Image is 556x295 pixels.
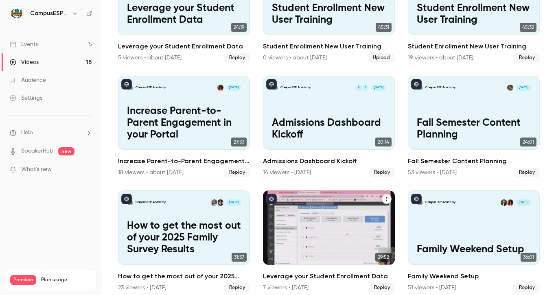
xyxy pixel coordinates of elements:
span: 29:52 [375,253,392,262]
li: Leverage your Student Enrollment Data [263,190,395,292]
div: 51 viewers • [DATE] [408,284,456,292]
div: F [362,84,369,92]
button: published [266,194,277,204]
p: CampusESP Academy [425,200,455,205]
span: [DATE] [371,85,386,91]
a: Admissions Dashboard KickoffCampusESP AcademyFK[DATE]Admissions Dashboard Kickoff20:14Admissions ... [263,76,395,177]
span: Replay [514,283,540,293]
span: [DATE] [226,199,241,206]
span: 36:01 [521,253,536,262]
div: Settings [10,94,42,102]
span: Replay [224,168,250,177]
span: 20:14 [375,138,392,146]
h6: CampusESP Academy [30,9,68,17]
div: K [355,84,363,92]
p: Fall Semester Content Planning [417,118,531,141]
h2: Fall Semester Content Planning [408,156,540,166]
li: help-dropdown-opener [10,129,92,137]
span: Replay [224,283,250,293]
a: Fall Semester Content PlanningCampusESP AcademyMira Gandhi[DATE]Fall Semester Content Planning24:... [408,76,540,177]
button: published [266,79,277,90]
h2: Leverage your Student Enrollment Data [118,42,250,51]
span: [DATE] [516,85,531,91]
p: CampusESP Academy [280,85,311,90]
h2: How to get the most out of your 2025 Family Survey Results [118,271,250,281]
a: 29:52Leverage your Student Enrollment Data7 viewers • [DATE]Replay [263,190,395,292]
div: 18 viewers • about [DATE] [118,168,184,177]
div: 0 viewers • about [DATE] [263,54,327,62]
li: Family Weekend Setup [408,190,540,292]
img: CampusESP Academy [10,7,23,20]
li: Increase Parent-to-Parent Engagement in your Portal [118,76,250,177]
p: CampusESP Academy [425,85,455,90]
img: Tawanna Brown [217,85,224,91]
p: Increase Parent-to-Parent Engagement in your Portal [127,106,241,141]
span: Replay [369,283,395,293]
li: How to get the most out of your 2025 Family Survey Results [118,190,250,292]
img: Melissa Simms [217,199,224,206]
img: Elizabeth Harris [211,199,217,206]
button: published [121,194,132,204]
div: 5 viewers • about [DATE] [118,54,182,62]
button: published [411,194,422,204]
p: CampusESP Academy [136,85,166,90]
span: Premium [10,275,36,285]
div: Events [10,40,38,48]
h2: Admissions Dashboard Kickoff [263,156,395,166]
span: Replay [514,53,540,63]
div: Audience [10,76,46,84]
span: Plan usage [41,277,92,283]
p: Family Weekend Setup [417,244,531,256]
div: 14 viewers • [DATE] [263,168,311,177]
span: What's new [21,165,52,174]
span: Replay [369,168,395,177]
img: Rebecca McCrory [501,199,507,206]
h2: Leverage your Student Enrollment Data [263,271,395,281]
span: 24:19 [231,23,247,32]
iframe: Noticeable Trigger [82,166,92,173]
span: Help [21,129,33,137]
h2: Family Weekend Setup [408,271,540,281]
h2: Student Enrollment New User Training [408,42,540,51]
div: 19 viewers • about [DATE] [408,54,473,62]
span: 45:32 [520,23,536,32]
span: 45:31 [376,23,392,32]
span: Replay [514,168,540,177]
div: 53 viewers • [DATE] [408,168,457,177]
li: Fall Semester Content Planning [408,76,540,177]
p: Student Enrollment New User Training [272,3,386,26]
div: 7 viewers • [DATE] [263,284,309,292]
h2: Increase Parent-to-Parent Engagement in your Portal [118,156,250,166]
span: [DATE] [226,85,241,91]
p: Admissions Dashboard Kickoff [272,118,386,141]
a: SpeakerHub [21,147,53,155]
span: [DATE] [516,199,531,206]
div: Videos [10,58,39,66]
span: new [58,147,74,155]
li: Admissions Dashboard Kickoff [263,76,395,177]
p: CampusESP Academy [136,200,166,205]
a: Increase Parent-to-Parent Engagement in your PortalCampusESP AcademyTawanna Brown[DATE]Increase P... [118,76,250,177]
img: Mira Gandhi [507,85,514,91]
p: Student Enrollment New User Training [417,3,531,26]
span: 27:33 [231,138,247,146]
div: 23 viewers • [DATE] [118,284,166,292]
a: How to get the most out of your 2025 Family Survey ResultsCampusESP AcademyMelissa SimmsElizabeth... [118,190,250,292]
span: Replay [224,53,250,63]
span: Upload [368,53,395,63]
a: Family Weekend SetupCampusESP AcademyTawanna BrownRebecca McCrory[DATE]Family Weekend Setup36:01F... [408,190,540,292]
span: 31:37 [232,253,247,262]
span: 24:01 [520,138,536,146]
p: How to get the most out of your 2025 Family Survey Results [127,221,241,256]
p: Leverage your Student Enrollment Data [127,3,241,26]
img: Tawanna Brown [507,199,514,206]
h2: Student Enrollment New User Training [263,42,395,51]
button: published [121,79,132,90]
button: published [411,79,422,90]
